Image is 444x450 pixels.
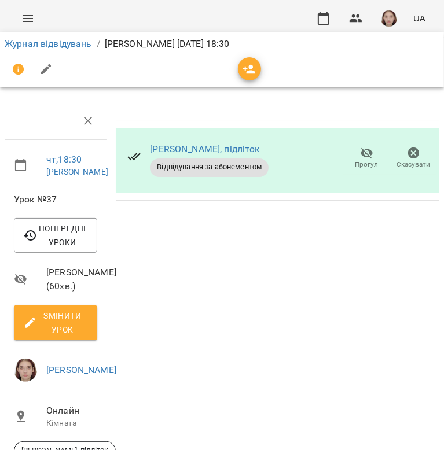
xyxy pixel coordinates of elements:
[23,222,88,249] span: Попередні уроки
[46,265,97,293] span: [PERSON_NAME] ( 60 хв. )
[343,142,390,175] button: Прогул
[14,305,97,340] button: Змінити урок
[150,143,259,154] a: [PERSON_NAME], підліток
[5,37,439,51] nav: breadcrumb
[46,418,97,429] p: Кімната
[150,162,269,172] span: Відвідування за абонементом
[5,38,92,49] a: Журнал відвідувань
[46,404,97,418] span: Онлайн
[46,364,116,375] a: [PERSON_NAME]
[46,167,108,176] a: [PERSON_NAME]
[23,309,88,337] span: Змінити урок
[355,160,379,169] span: Прогул
[105,37,230,51] p: [PERSON_NAME] [DATE] 18:30
[14,218,97,253] button: Попередні уроки
[46,154,82,165] a: чт , 18:30
[397,160,431,169] span: Скасувати
[409,8,430,29] button: UA
[14,5,42,32] button: Menu
[381,10,397,27] img: 50a5fa3d6630a4ff757b9b266931e032.png
[14,359,37,382] img: 50a5fa3d6630a4ff757b9b266931e032.png
[97,37,100,51] li: /
[390,142,437,175] button: Скасувати
[14,193,97,206] span: Урок №37
[413,12,425,24] span: UA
